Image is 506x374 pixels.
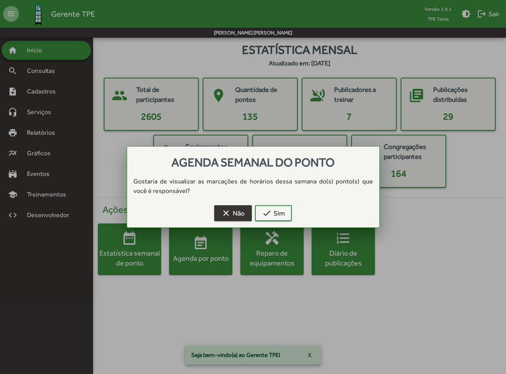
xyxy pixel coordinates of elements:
span: Agenda semanal do ponto [171,155,335,169]
span: Não [221,206,245,220]
mat-icon: check [262,208,272,218]
button: Sim [255,205,292,221]
mat-icon: clear [221,208,231,218]
div: Gostaria de visualizar as marcações de horários dessa semana do(s) ponto(s) que você é responsável? [127,177,379,196]
span: Sim [262,206,285,220]
button: Não [214,205,252,221]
